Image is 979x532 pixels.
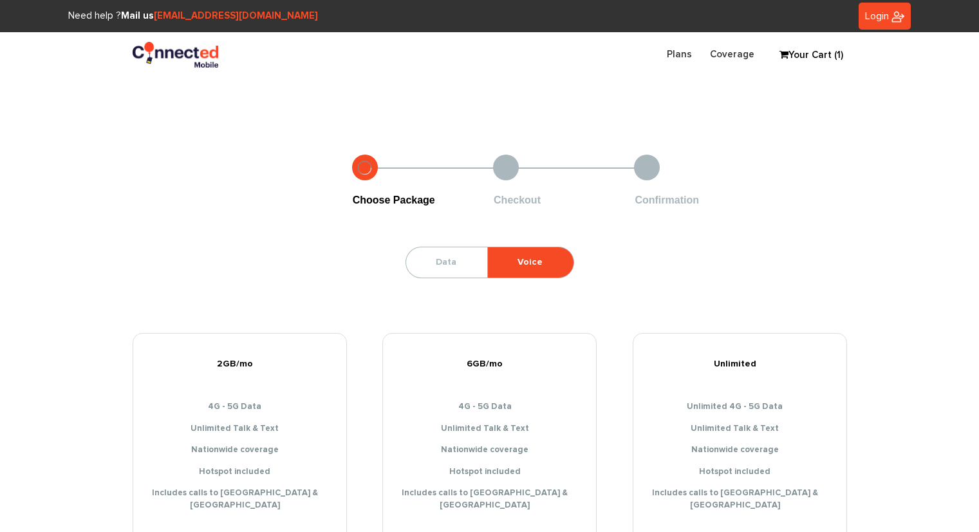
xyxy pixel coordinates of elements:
li: Includes calls to [GEOGRAPHIC_DATA] & [GEOGRAPHIC_DATA] [393,488,586,511]
li: Unlimited Talk & Text [393,423,586,435]
li: Nationwide coverage [643,444,837,457]
a: Your Cart (1) [773,46,837,65]
h5: 2GB/mo [143,359,337,369]
span: Need help ? [68,11,318,21]
li: Nationwide coverage [393,444,586,457]
li: Nationwide coverage [143,444,337,457]
a: Voice [488,247,572,278]
li: Unlimited Talk & Text [643,423,837,435]
h5: Unlimited [643,359,837,369]
span: Login [865,11,889,21]
span: Confirmation [635,195,699,205]
a: Coverage [701,42,763,67]
li: Hotspot included [643,466,837,479]
strong: Mail us [121,11,318,21]
a: [EMAIL_ADDRESS][DOMAIN_NAME] [154,11,318,21]
span: Checkout [494,195,541,205]
span: Choose Package [353,195,435,205]
li: Includes calls to [GEOGRAPHIC_DATA] & [GEOGRAPHIC_DATA] [643,488,837,511]
li: Hotspot included [143,466,337,479]
li: 4G - 5G Data [143,401,337,413]
li: 4G - 5G Data [393,401,586,413]
a: Plans [658,42,701,67]
li: Unlimited 4G - 5G Data [643,401,837,413]
h5: 6GB/mo [393,359,586,369]
li: Hotspot included [393,466,586,479]
a: Data [406,247,486,278]
li: Includes calls to [GEOGRAPHIC_DATA] & [GEOGRAPHIC_DATA] [143,488,337,511]
li: Unlimited Talk & Text [143,423,337,435]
